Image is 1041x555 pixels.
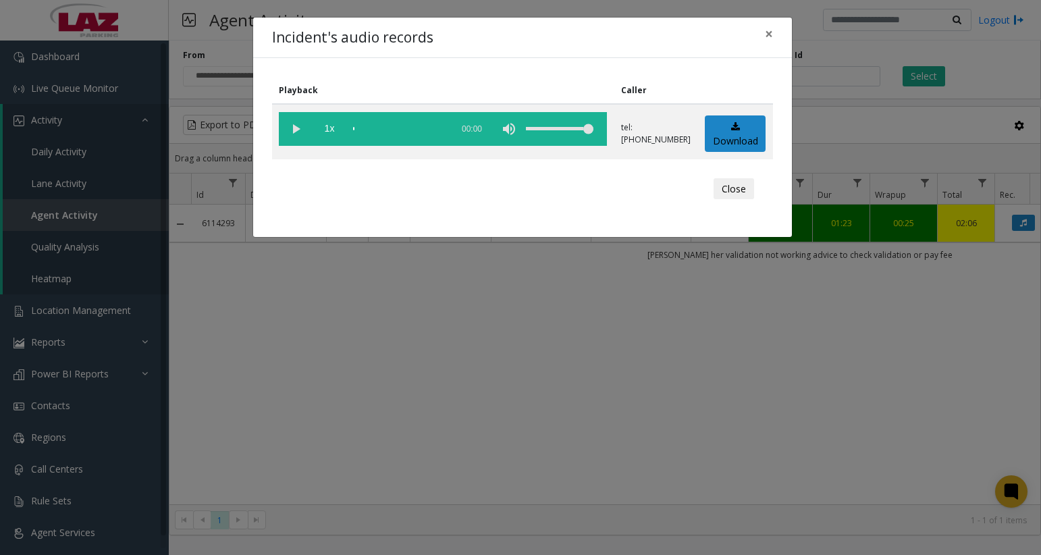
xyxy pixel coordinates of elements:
span: × [765,24,773,43]
p: tel:[PHONE_NUMBER] [621,122,691,146]
th: Caller [614,77,698,104]
button: Close [714,178,754,200]
th: Playback [272,77,614,104]
div: volume level [526,112,593,146]
span: playback speed button [313,112,346,146]
a: Download [705,115,766,153]
div: scrub bar [353,112,445,146]
button: Close [755,18,782,51]
h4: Incident's audio records [272,27,433,49]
